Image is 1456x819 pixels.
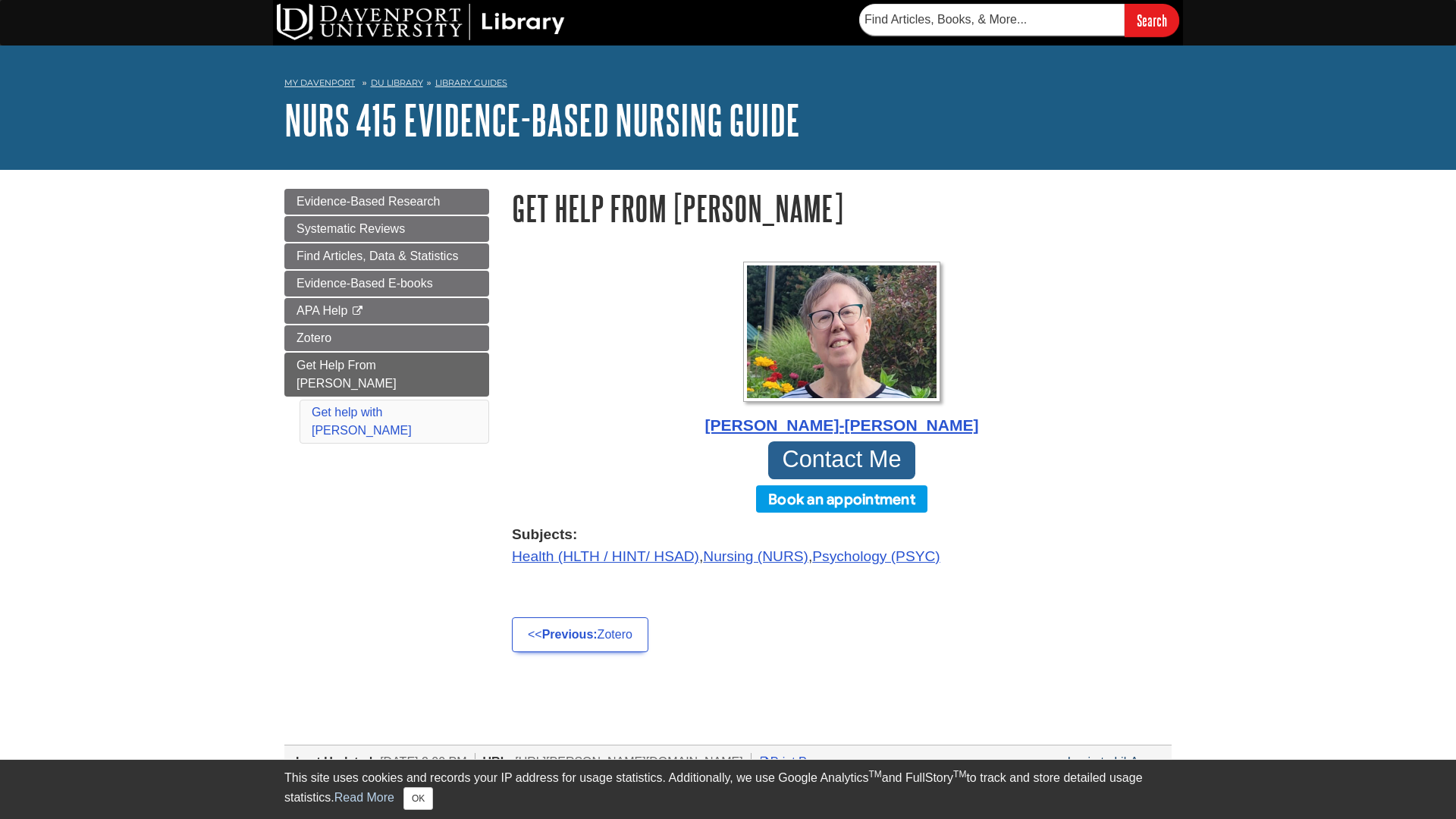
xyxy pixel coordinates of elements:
[296,755,377,768] span: Last Updated:
[512,617,648,652] a: <<Previous:Zotero
[1125,4,1179,36] input: Search
[515,755,743,768] span: [URL][PERSON_NAME][DOMAIN_NAME]
[743,262,940,402] img: Profile Photo
[380,755,466,768] span: [DATE] 2:00 PM
[284,96,800,143] a: NURS 415 Evidence-Based Nursing Guide
[284,769,1172,810] div: This site uses cookies and records your IP address for usage statistics. Additionally, we use Goo...
[512,413,1172,438] div: [PERSON_NAME]-[PERSON_NAME]
[371,77,423,88] a: DU Library
[483,755,512,768] span: URL:
[284,353,489,397] a: Get Help From [PERSON_NAME]
[759,755,827,768] a: Print Page
[859,4,1125,36] input: Find Articles, Books, & More...
[297,304,347,317] span: APA Help
[512,262,1172,438] a: Profile Photo [PERSON_NAME]-[PERSON_NAME]
[512,524,1172,546] strong: Subjects:
[512,189,1172,227] h1: Get Help From [PERSON_NAME]
[312,406,412,437] a: Get help with [PERSON_NAME]
[277,4,565,40] img: DU Library
[542,628,598,641] strong: Previous:
[297,195,440,208] span: Evidence-Based Research
[334,791,394,804] a: Read More
[703,548,808,564] a: Nursing (NURS)
[435,77,507,88] a: Library Guides
[297,222,405,235] span: Systematic Reviews
[284,189,489,447] div: Guide Page Menu
[859,4,1179,36] form: Searches DU Library's articles, books, and more
[812,548,940,564] a: Psychology (PSYC)
[756,485,927,513] button: Book an appointment
[1068,755,1158,768] a: Login to LibApps
[768,441,915,479] a: Contact Me
[284,189,489,215] a: Evidence-Based Research
[297,359,397,390] span: Get Help From [PERSON_NAME]
[284,271,489,297] a: Evidence-Based E-books
[512,524,1172,568] div: , ,
[284,73,1172,97] nav: breadcrumb
[512,548,699,564] a: Health (HLTH / HINT/ HSAD)
[868,769,881,780] sup: TM
[953,769,966,780] sup: TM
[297,277,433,290] span: Evidence-Based E-books
[284,298,489,324] a: APA Help
[284,77,355,89] a: My Davenport
[297,331,331,344] span: Zotero
[284,216,489,242] a: Systematic Reviews
[284,243,489,269] a: Find Articles, Data & Statistics
[759,755,770,767] i: Print Page
[403,787,433,810] button: Close
[351,306,364,316] i: This link opens in a new window
[284,325,489,351] a: Zotero
[297,249,458,262] span: Find Articles, Data & Statistics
